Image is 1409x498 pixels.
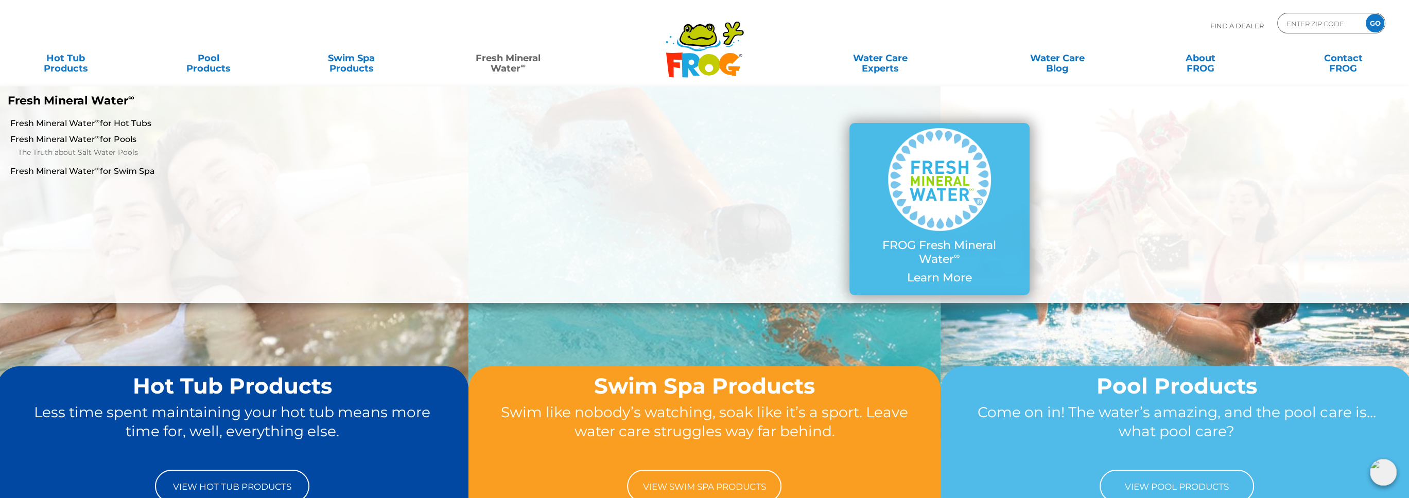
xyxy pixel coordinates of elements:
a: Water CareBlog [1002,48,1113,68]
sup: ∞ [95,117,100,124]
sup: ∞ [954,251,960,261]
a: Hot TubProducts [10,48,121,68]
a: Fresh MineralWater∞ [439,48,578,68]
sup: ∞ [520,61,526,69]
img: openIcon [1370,459,1397,486]
p: Less time spent maintaining your hot tub means more time for, well, everything else. [16,403,449,459]
input: GO [1366,14,1384,32]
h2: Hot Tub Products [16,374,449,398]
a: Fresh Mineral Water∞for Pools [10,134,469,145]
input: Zip Code Form [1285,16,1355,31]
a: The Truth about Salt Water Pools [18,147,469,159]
a: Swim SpaProducts [296,48,407,68]
sup: ∞ [95,133,100,140]
a: Water CareExperts [790,48,970,68]
a: FROG Fresh Mineral Water∞ Learn More [870,128,1009,290]
a: PoolProducts [153,48,264,68]
a: ContactFROG [1288,48,1399,68]
a: AboutFROG [1145,48,1256,68]
a: Fresh Mineral Water∞for Swim Spa [10,166,469,177]
a: Fresh Mineral Water∞for Hot Tubs [10,118,469,129]
p: FROG Fresh Mineral Water [870,239,1009,266]
p: Find A Dealer [1210,13,1264,39]
sup: ∞ [128,92,134,102]
p: Learn More [870,271,1009,284]
p: Come on in! The water’s amazing, and the pool care is… what pool care? [960,403,1393,459]
p: Fresh Mineral Water [8,94,579,108]
h2: Pool Products [960,374,1393,398]
h2: Swim Spa Products [488,374,921,398]
sup: ∞ [95,165,100,172]
p: Swim like nobody’s watching, soak like it’s a sport. Leave water care struggles way far behind. [488,403,921,459]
